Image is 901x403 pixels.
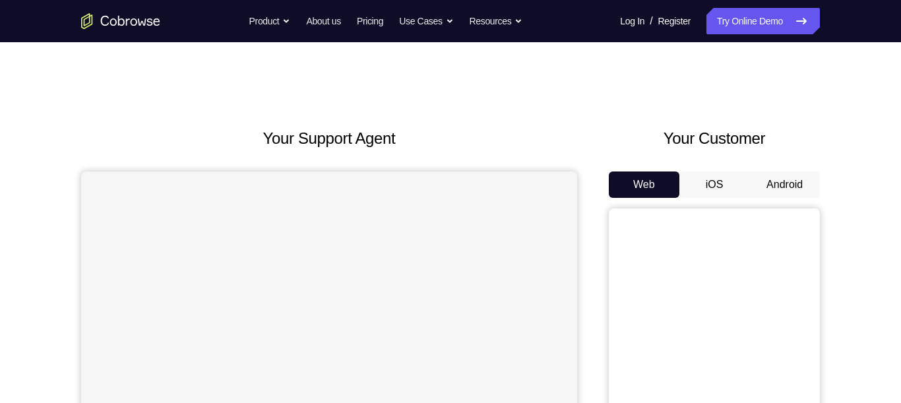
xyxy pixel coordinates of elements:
[620,8,644,34] a: Log In
[609,127,820,150] h2: Your Customer
[249,8,291,34] button: Product
[306,8,340,34] a: About us
[749,171,820,198] button: Android
[650,13,652,29] span: /
[706,8,820,34] a: Try Online Demo
[399,8,453,34] button: Use Cases
[470,8,523,34] button: Resources
[609,171,679,198] button: Web
[658,8,691,34] a: Register
[357,8,383,34] a: Pricing
[679,171,750,198] button: iOS
[81,13,160,29] a: Go to the home page
[81,127,577,150] h2: Your Support Agent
